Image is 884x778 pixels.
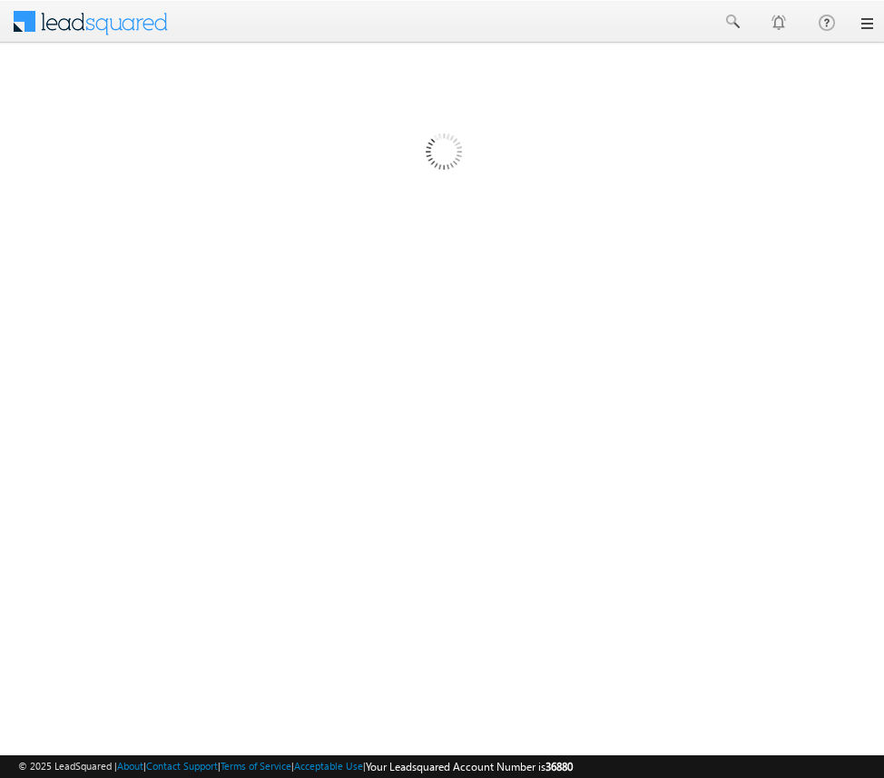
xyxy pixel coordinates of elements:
span: © 2025 LeadSquared | | | | | [18,758,573,775]
a: About [117,760,143,772]
a: Acceptable Use [294,760,363,772]
span: 36880 [545,760,573,773]
a: Terms of Service [221,760,291,772]
img: Loading... [349,61,536,249]
a: Contact Support [146,760,218,772]
span: Your Leadsquared Account Number is [366,760,573,773]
